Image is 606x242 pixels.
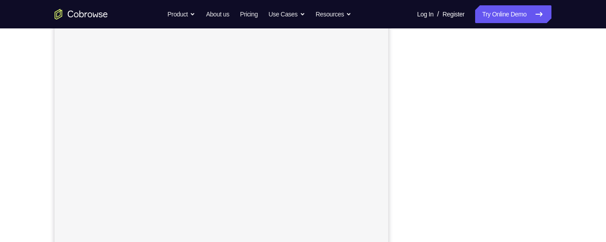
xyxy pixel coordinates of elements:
a: Try Online Demo [475,5,551,23]
span: / [437,9,439,20]
button: Use Cases [268,5,305,23]
a: Log In [417,5,433,23]
a: Go to the home page [55,9,108,20]
button: Resources [316,5,352,23]
a: About us [206,5,229,23]
a: Register [443,5,464,23]
button: Product [168,5,196,23]
a: Pricing [240,5,258,23]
